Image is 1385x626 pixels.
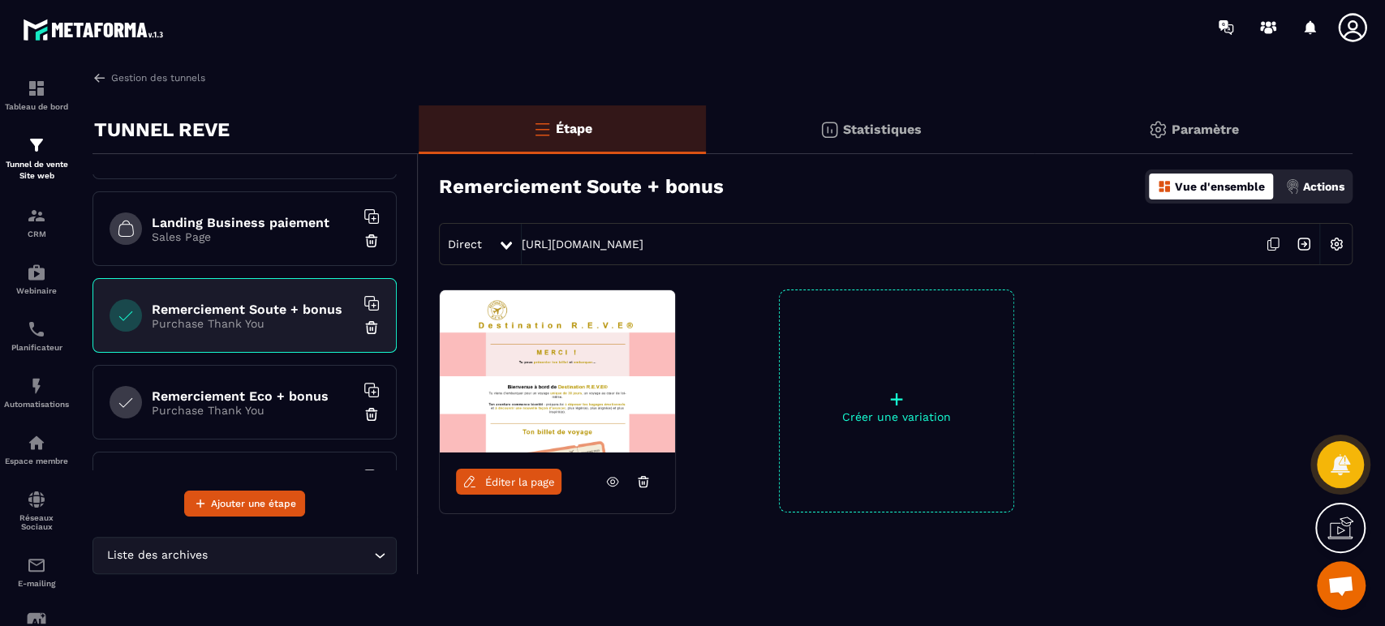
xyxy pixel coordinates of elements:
[522,238,643,251] a: [URL][DOMAIN_NAME]
[103,547,211,564] span: Liste des archives
[485,476,555,488] span: Éditer la page
[152,302,355,317] h6: Remerciement Soute + bonus
[4,478,69,543] a: social-networksocial-networkRéseaux Sociaux
[1317,561,1366,610] div: Ouvrir le chat
[92,71,107,85] img: arrow
[4,159,69,182] p: Tunnel de vente Site web
[4,286,69,295] p: Webinaire
[211,495,296,512] span: Ajouter une étape
[456,469,561,495] a: Éditer la page
[94,114,230,146] p: TUNNEL REVE
[1285,179,1300,194] img: actions.d6e523a2.png
[152,404,355,417] p: Purchase Thank You
[4,307,69,364] a: schedulerschedulerPlanificateur
[27,319,46,339] img: scheduler
[556,121,592,136] p: Étape
[363,319,380,336] img: trash
[440,290,675,452] img: image
[4,102,69,111] p: Tableau de bord
[780,388,1013,410] p: +
[27,433,46,452] img: automations
[92,537,397,574] div: Search for option
[4,457,69,465] p: Espace membre
[4,543,69,600] a: emailemailE-mailing
[4,513,69,531] p: Réseaux Sociaux
[27,135,46,155] img: formation
[4,421,69,478] a: automationsautomationsEspace membre
[819,120,839,139] img: stats.20deebd0.svg
[152,230,355,243] p: Sales Page
[27,555,46,575] img: email
[1172,122,1239,137] p: Paramètre
[4,579,69,588] p: E-mailing
[1321,229,1352,259] img: setting-w.858f3a88.svg
[363,406,380,422] img: trash
[184,491,305,517] button: Ajouter une étape
[211,547,370,564] input: Search for option
[4,123,69,194] a: formationformationTunnel de vente Site web
[1157,179,1172,194] img: dashboard-orange.40269519.svg
[4,343,69,352] p: Planificateur
[152,317,355,330] p: Purchase Thank You
[439,175,724,198] h3: Remerciement Soute + bonus
[843,122,922,137] p: Statistiques
[27,79,46,98] img: formation
[1175,180,1265,193] p: Vue d'ensemble
[1303,180,1344,193] p: Actions
[152,215,355,230] h6: Landing Business paiement
[780,410,1013,423] p: Créer une variation
[4,400,69,409] p: Automatisations
[1148,120,1168,139] img: setting-gr.5f69749f.svg
[363,233,380,249] img: trash
[27,376,46,396] img: automations
[448,238,482,251] span: Direct
[1288,229,1319,259] img: arrow-next.bcc2205e.svg
[27,490,46,509] img: social-network
[4,251,69,307] a: automationsautomationsWebinaire
[152,388,355,404] h6: Remerciement Eco + bonus
[4,194,69,251] a: formationformationCRM
[4,364,69,421] a: automationsautomationsAutomatisations
[27,206,46,225] img: formation
[23,15,169,45] img: logo
[4,229,69,238] p: CRM
[92,71,205,85] a: Gestion des tunnels
[27,263,46,282] img: automations
[532,119,552,139] img: bars-o.4a397970.svg
[4,66,69,123] a: formationformationTableau de bord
